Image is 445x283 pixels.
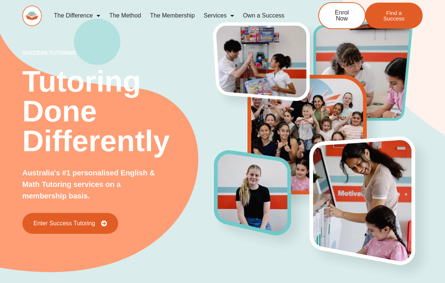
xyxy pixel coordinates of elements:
[330,10,354,22] span: Enrol Now
[318,2,366,29] a: Enrol Now
[22,50,215,55] p: success tutoring
[49,7,295,24] nav: Menu
[22,67,215,156] h2: Tutoring Done Differently
[49,7,105,24] a: The Difference
[239,7,289,24] a: Own a Success
[22,167,163,202] p: Australia's #1 personalised English & Math Tutoring services on a membership basis.
[376,10,411,21] span: Find a Success
[146,7,199,24] a: The Membership
[105,7,145,24] a: The Method
[199,7,239,24] a: Services
[22,213,118,234] a: Enter Success Tutoring
[365,3,423,29] a: Find a Success
[34,220,95,226] span: Enter Success Tutoring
